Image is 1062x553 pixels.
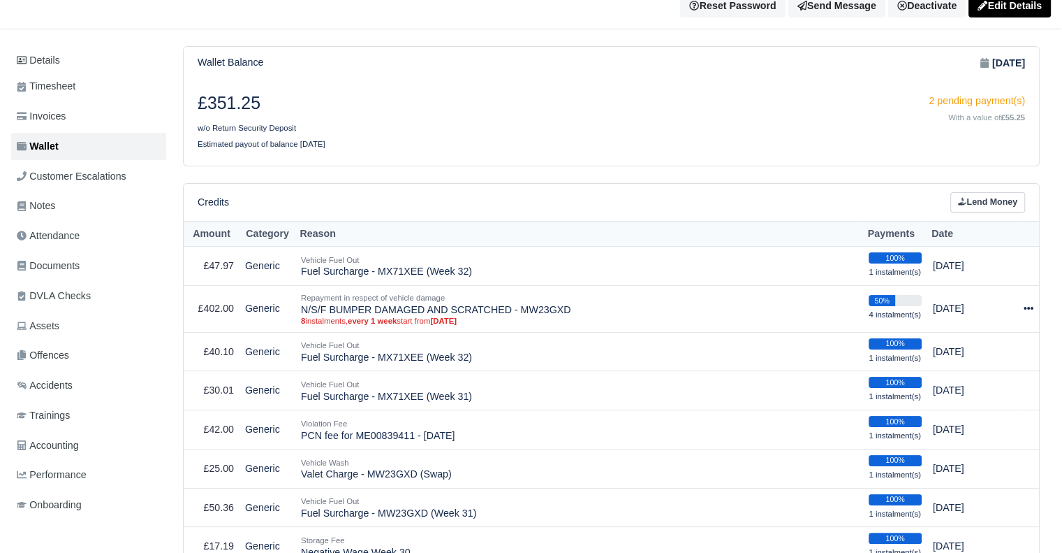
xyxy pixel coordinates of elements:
td: [DATE] [927,247,1018,286]
td: [DATE] [927,332,1018,371]
span: Accounting [17,438,79,454]
div: 100% [869,338,921,350]
small: 1 instalment(s) [869,392,921,401]
td: £47.97 [184,247,239,286]
span: Notes [17,198,55,214]
td: £40.10 [184,332,239,371]
span: Invoices [17,108,66,124]
span: Performance [17,467,87,483]
td: £50.36 [184,488,239,527]
small: Vehicle Fuel Out [301,380,359,389]
a: Trainings [11,402,166,429]
h6: Credits [198,196,229,208]
td: £42.00 [184,410,239,450]
h6: Wallet Balance [198,57,263,69]
td: Generic [239,488,295,527]
td: PCN fee for ME00839411 - [DATE] [295,410,863,450]
td: Generic [239,410,295,450]
strong: £55.25 [1001,113,1025,122]
div: 100% [869,252,921,264]
a: Performance [11,461,166,489]
th: Amount [184,221,239,247]
div: 50% [869,295,895,306]
small: 4 instalment(s) [869,310,921,319]
strong: every 1 week [348,317,397,325]
a: Accounting [11,432,166,459]
small: Violation Fee [301,419,347,428]
small: Vehicle Fuel Out [301,341,359,350]
td: £402.00 [184,285,239,332]
small: Repayment in respect of vehicle damage [301,294,445,302]
a: Attendance [11,222,166,250]
small: Vehicle Fuel Out [301,256,359,264]
td: Generic [239,332,295,371]
strong: 8 [301,317,305,325]
span: Offences [17,347,69,364]
a: Accidents [11,372,166,399]
th: Reason [295,221,863,247]
td: Generic [239,449,295,488]
td: Generic [239,371,295,410]
span: Documents [17,258,80,274]
a: Assets [11,313,166,340]
a: Wallet [11,133,166,160]
td: [DATE] [927,371,1018,410]
div: 100% [869,377,921,388]
strong: [DATE] [430,317,457,325]
span: Timesheet [17,78,75,94]
div: 100% [869,416,921,427]
a: Customer Escalations [11,163,166,190]
td: £25.00 [184,449,239,488]
small: 1 instalment(s) [869,354,921,362]
span: Accidents [17,378,73,394]
span: Wallet [17,138,59,155]
span: Customer Escalations [17,168,126,185]
span: Assets [17,318,59,334]
div: 100% [869,533,921,544]
td: £30.01 [184,371,239,410]
div: 2 pending payment(s) [622,93,1026,109]
small: Vehicle Wash [301,459,349,467]
strong: [DATE] [992,55,1025,71]
span: Attendance [17,228,80,244]
td: [DATE] [927,285,1018,332]
small: Estimated payout of balance [DATE] [198,140,325,148]
span: Trainings [17,408,70,424]
th: Payments [863,221,927,247]
td: Generic [239,285,295,332]
a: Documents [11,252,166,280]
h3: £351.25 [198,93,601,114]
small: instalments, start from [301,316,857,326]
small: 1 instalment(s) [869,431,921,440]
td: Fuel Surcharge - MX71XEE (Week 32) [295,247,863,286]
a: Onboarding [11,491,166,519]
div: 100% [869,494,921,505]
a: Lend Money [950,192,1025,213]
small: Storage Fee [301,536,345,545]
small: Vehicle Fuel Out [301,497,359,505]
th: Category [239,221,295,247]
small: 1 instalment(s) [869,268,921,276]
a: Notes [11,192,166,220]
a: Details [11,48,166,73]
td: Fuel Surcharge - MW23GXD (Week 31) [295,488,863,527]
td: Fuel Surcharge - MX71XEE (Week 32) [295,332,863,371]
a: Timesheet [11,73,166,100]
td: Fuel Surcharge - MX71XEE (Week 31) [295,371,863,410]
td: [DATE] [927,488,1018,527]
a: DVLA Checks [11,282,166,310]
th: Date [927,221,1018,247]
td: [DATE] [927,449,1018,488]
td: Generic [239,247,295,286]
div: 100% [869,455,921,466]
a: Invoices [11,103,166,130]
a: Offences [11,342,166,369]
small: 1 instalment(s) [869,510,921,518]
small: 1 instalment(s) [869,471,921,479]
td: N/S/F BUMPER DAMAGED AND SCRATCHED - MW23GXD [295,285,863,332]
small: With a value of [948,113,1025,122]
td: Valet Charge - MW23GXD (Swap) [295,449,863,488]
span: DVLA Checks [17,288,91,304]
span: Onboarding [17,497,82,513]
td: [DATE] [927,410,1018,450]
